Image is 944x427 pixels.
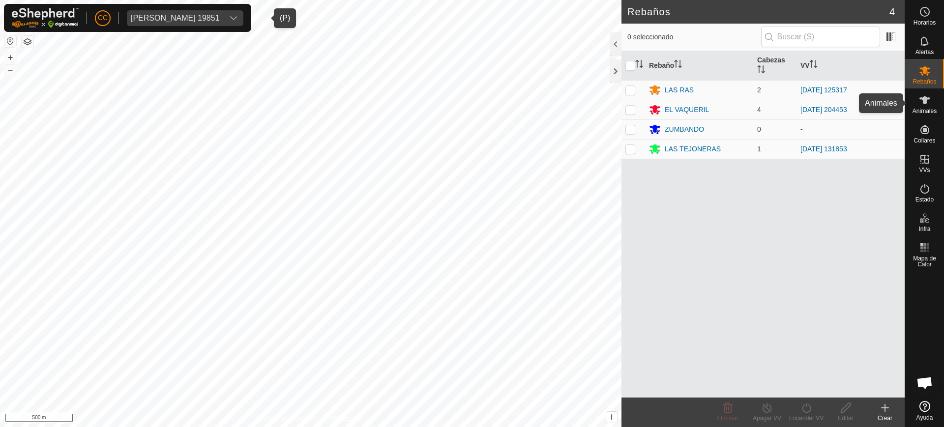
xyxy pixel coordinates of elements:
[800,86,847,94] a: [DATE] 125317
[224,10,243,26] div: dropdown trigger
[674,61,682,69] p-sorticon: Activar para ordenar
[915,197,934,202] span: Estado
[865,414,905,423] div: Crear
[611,413,613,421] span: i
[915,49,934,55] span: Alertas
[919,167,930,173] span: VVs
[918,226,930,232] span: Infra
[800,106,847,114] a: [DATE] 204453
[753,51,796,81] th: Cabezas
[796,119,905,139] td: -
[645,51,753,81] th: Rebaño
[796,51,905,81] th: VV
[913,79,936,85] span: Rebaños
[757,106,761,114] span: 4
[4,35,16,47] button: Restablecer Mapa
[757,67,765,75] p-sorticon: Activar para ordenar
[916,415,933,421] span: Ayuda
[757,86,761,94] span: 2
[328,414,361,423] a: Contáctenos
[4,64,16,76] button: –
[761,27,880,47] input: Buscar (S)
[22,36,33,48] button: Capas del Mapa
[800,145,847,153] a: [DATE] 131853
[665,105,709,115] div: EL VAQUERIL
[910,368,940,398] div: Chat abierto
[260,414,317,423] a: Política de Privacidad
[810,61,818,69] p-sorticon: Activar para ordenar
[757,125,761,133] span: 0
[12,8,79,28] img: Logo Gallagher
[826,414,865,423] div: Editar
[913,108,937,114] span: Animales
[787,414,826,423] div: Encender VV
[889,4,895,19] span: 4
[914,20,936,26] span: Horarios
[665,144,721,154] div: LAS TEJONERAS
[665,124,704,135] div: ZUMBANDO
[908,256,942,267] span: Mapa de Calor
[635,61,643,69] p-sorticon: Activar para ordenar
[627,32,761,42] span: 0 seleccionado
[905,397,944,425] a: Ayuda
[914,138,935,143] span: Collares
[747,414,787,423] div: Apagar VV
[127,10,224,26] span: Luis Ignacio Lopez Garzon 19851
[717,415,738,422] span: Eliminar
[757,145,761,153] span: 1
[627,6,889,18] h2: Rebaños
[131,14,220,22] div: [PERSON_NAME] 19851
[606,412,617,423] button: i
[4,52,16,63] button: +
[98,13,108,23] span: CC
[665,85,694,95] div: LAS RAS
